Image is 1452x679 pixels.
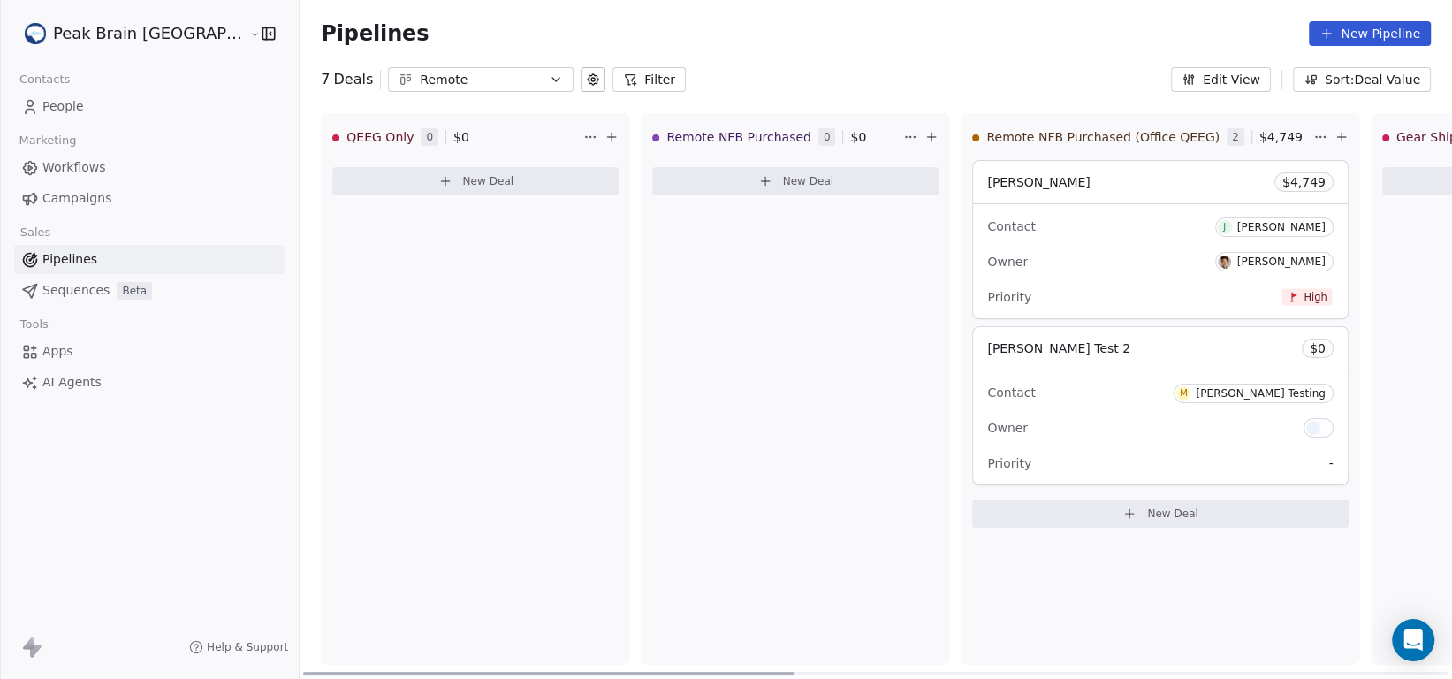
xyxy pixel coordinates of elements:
span: Tools [12,311,56,338]
span: Sales [12,219,58,246]
div: J [1223,220,1226,234]
div: [PERSON_NAME] [1237,221,1326,233]
div: Remote NFB Purchased (Office QEEG)2$4,749 [972,114,1309,160]
span: QEEG Only [346,128,414,146]
span: - [1329,454,1334,472]
span: AI Agents [42,373,102,392]
span: Priority [987,456,1031,470]
a: Pipelines [14,245,285,274]
span: Priority [987,290,1031,304]
button: Peak Brain [GEOGRAPHIC_DATA] [21,19,237,49]
span: Pipelines [321,21,429,46]
div: Remote [420,71,542,89]
span: Apps [42,342,73,361]
a: Help & Support [189,640,288,654]
span: [PERSON_NAME] [987,175,1090,189]
span: Help & Support [207,640,288,654]
span: New Deal [783,174,834,188]
span: $ 0 [850,128,866,146]
div: M [1180,386,1188,401]
span: Beta [117,282,152,300]
div: Remote NFB Purchased0$0 [652,114,900,160]
span: Contact [987,385,1035,400]
a: Campaigns [14,184,285,213]
a: SequencesBeta [14,276,285,305]
span: 0 [421,128,438,146]
a: People [14,92,285,121]
span: $ 0 [1310,339,1326,357]
span: Remote NFB Purchased (Office QEEG) [986,128,1220,146]
div: [PERSON_NAME] Testing [1196,387,1325,400]
button: New Deal [972,500,1348,528]
span: New Deal [1147,507,1198,521]
span: Deals [333,69,373,90]
a: Apps [14,337,285,366]
span: Contacts [11,66,78,93]
span: 0 [818,128,836,146]
span: Sequences [42,281,110,300]
button: Sort: Deal Value [1293,67,1431,92]
span: Peak Brain [GEOGRAPHIC_DATA] [53,22,245,45]
div: QEEG Only0$0 [332,114,580,160]
button: New Deal [652,167,939,195]
div: [PERSON_NAME] [1237,256,1326,268]
span: Campaigns [42,189,111,208]
span: High [1304,290,1327,303]
div: 7 [321,69,373,90]
span: Owner [987,255,1028,269]
div: [PERSON_NAME]$4,749ContactJ[PERSON_NAME]Owner [PERSON_NAME]PriorityHigh [972,160,1348,319]
button: New Pipeline [1309,21,1431,46]
span: [PERSON_NAME] Test 2 [987,341,1130,355]
span: $ 4,749 [1259,128,1303,146]
span: Owner [987,421,1028,435]
button: Edit View [1171,67,1271,92]
span: Marketing [11,127,84,154]
span: $ 4,749 [1282,173,1326,191]
span: New Deal [463,174,514,188]
a: AI Agents [14,368,285,397]
div: [PERSON_NAME] Test 2$0ContactM[PERSON_NAME] TestingOwnerPriority- [972,326,1348,485]
a: Workflows [14,153,285,182]
span: Pipelines [42,250,97,269]
button: New Deal [332,167,619,195]
span: People [42,97,84,116]
div: Open Intercom Messenger [1392,619,1434,661]
button: Filter [612,67,686,92]
span: Contact [987,219,1035,233]
span: Remote NFB Purchased [666,128,811,146]
img: Peak%20Brain%20Logo.png [25,23,46,44]
span: 2 [1227,128,1244,146]
span: Workflows [42,158,106,177]
span: $ 0 [453,128,469,146]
